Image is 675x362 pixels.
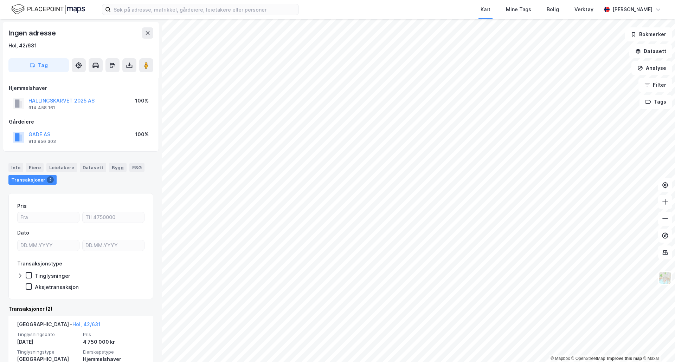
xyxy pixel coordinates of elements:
[135,130,149,139] div: 100%
[9,84,153,92] div: Hjemmelshaver
[631,61,672,75] button: Analyse
[83,240,144,251] input: DD.MM.YYYY
[607,356,642,361] a: Improve this map
[109,163,127,172] div: Bygg
[17,229,29,237] div: Dato
[639,95,672,109] button: Tags
[35,284,79,290] div: Aksjetransaksjon
[638,78,672,92] button: Filter
[551,356,570,361] a: Mapbox
[135,97,149,105] div: 100%
[481,5,490,14] div: Kart
[640,328,675,362] div: Kontrollprogram for chat
[11,3,85,15] img: logo.f888ab2527a4732fd821a326f86c7f29.svg
[8,175,57,185] div: Transaksjoner
[629,44,672,58] button: Datasett
[8,41,37,50] div: Hol, 42/631
[111,4,298,15] input: Søk på adresse, matrikkel, gårdeiere, leietakere eller personer
[83,331,145,337] span: Pris
[571,356,605,361] a: OpenStreetMap
[17,259,62,268] div: Transaksjonstype
[17,320,100,331] div: [GEOGRAPHIC_DATA] -
[658,271,672,284] img: Z
[17,331,79,337] span: Tinglysningsdato
[506,5,531,14] div: Mine Tags
[72,321,100,327] a: Hol, 42/631
[574,5,593,14] div: Verktøy
[46,163,77,172] div: Leietakere
[640,328,675,362] iframe: Chat Widget
[26,163,44,172] div: Eiere
[83,212,144,223] input: Til 4750000
[83,338,145,346] div: 4 750 000 kr
[80,163,106,172] div: Datasett
[18,240,79,251] input: DD.MM.YYYY
[8,27,57,39] div: Ingen adresse
[28,139,56,144] div: 913 956 303
[9,118,153,126] div: Gårdeiere
[18,212,79,223] input: Fra
[612,5,652,14] div: [PERSON_NAME]
[17,349,79,355] span: Tinglysningstype
[83,349,145,355] span: Eierskapstype
[17,338,79,346] div: [DATE]
[28,105,55,111] div: 914 458 161
[17,202,27,210] div: Pris
[35,272,70,279] div: Tinglysninger
[47,176,54,183] div: 2
[8,58,69,72] button: Tag
[547,5,559,14] div: Bolig
[129,163,144,172] div: ESG
[8,305,153,313] div: Transaksjoner (2)
[8,163,23,172] div: Info
[625,27,672,41] button: Bokmerker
